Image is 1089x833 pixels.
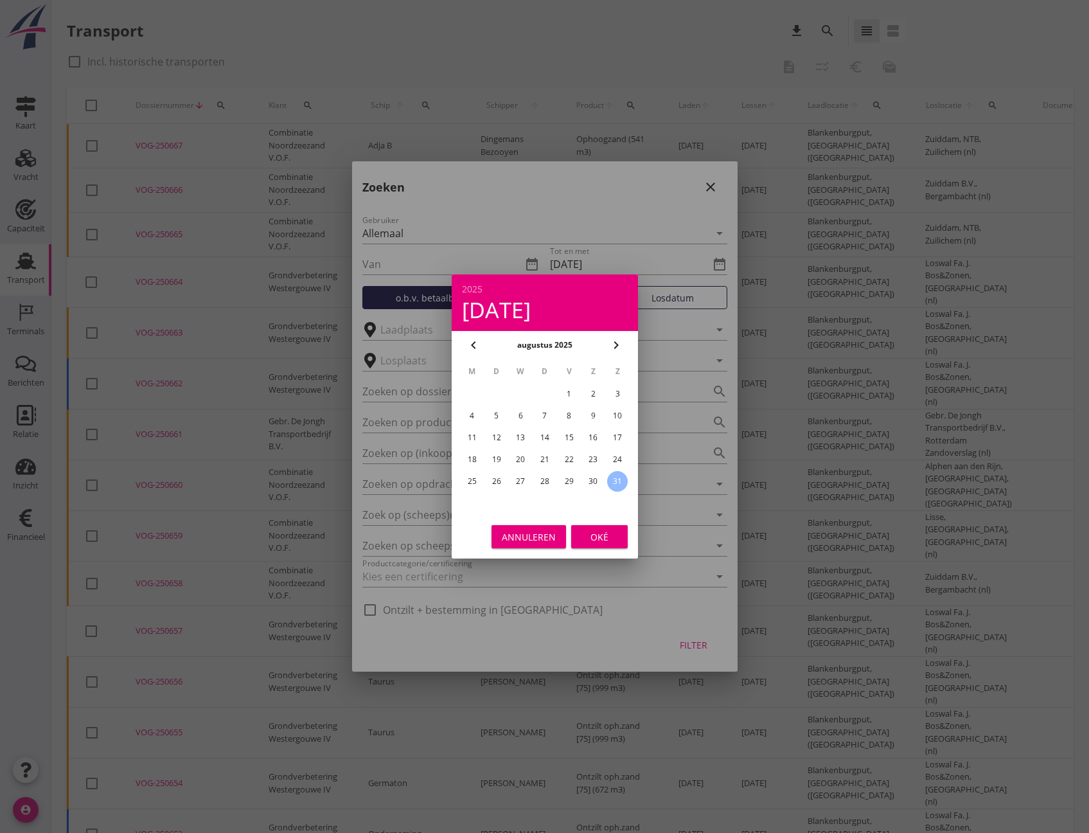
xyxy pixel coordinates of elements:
[583,427,603,448] button: 16
[462,285,628,294] div: 2025
[607,406,628,426] button: 10
[534,427,554,448] button: 14
[513,336,576,355] button: augustus 2025
[583,471,603,492] button: 30
[581,530,617,544] div: Oké
[571,525,628,548] button: Oké
[484,361,508,382] th: D
[557,361,580,382] th: V
[486,449,506,470] button: 19
[583,406,603,426] button: 9
[583,449,603,470] button: 23
[608,337,624,353] i: chevron_right
[607,471,628,492] button: 31
[486,427,506,448] button: 12
[558,471,579,492] button: 29
[607,449,628,470] button: 24
[558,384,579,404] button: 1
[510,406,531,426] button: 6
[461,471,482,492] button: 25
[533,361,556,382] th: D
[581,361,605,382] th: Z
[534,406,554,426] button: 7
[491,525,566,548] button: Annuleren
[502,530,556,544] div: Annuleren
[558,406,579,426] button: 8
[606,361,629,382] th: Z
[461,406,482,426] button: 4
[607,427,628,448] button: 17
[510,449,531,470] button: 20
[510,427,531,448] button: 13
[509,361,532,382] th: W
[534,449,554,470] button: 21
[486,471,506,492] button: 26
[534,471,554,492] button: 28
[558,449,579,470] button: 22
[583,384,603,404] button: 2
[461,427,482,448] button: 11
[607,384,628,404] button: 3
[510,471,531,492] button: 27
[462,299,628,321] div: [DATE]
[466,337,481,353] i: chevron_left
[558,427,579,448] button: 15
[461,361,484,382] th: M
[486,406,506,426] button: 5
[461,449,482,470] button: 18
